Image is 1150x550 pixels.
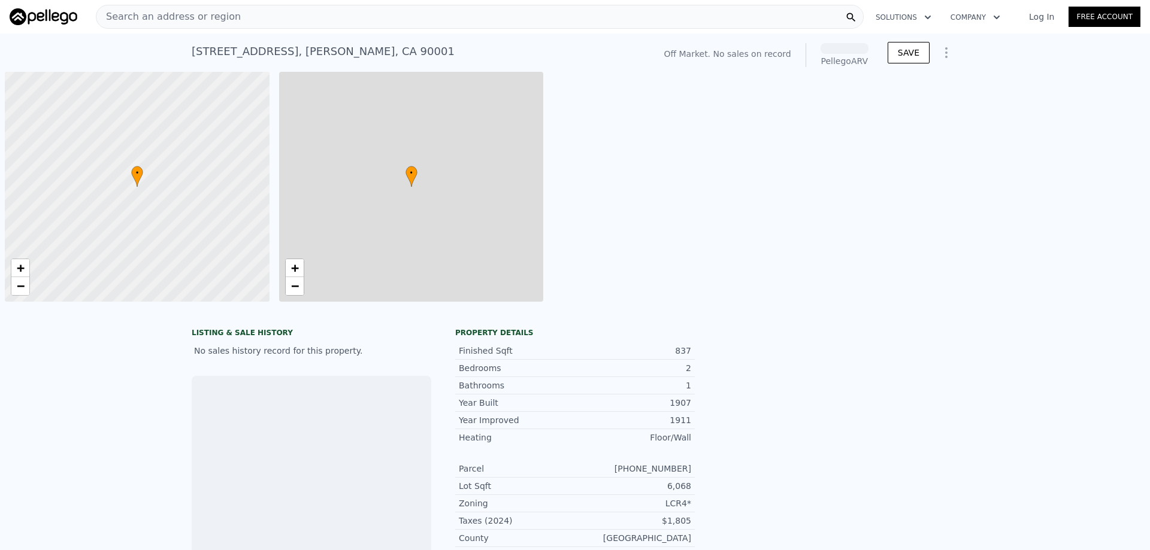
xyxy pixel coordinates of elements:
[575,497,691,509] div: LCR4*
[10,8,77,25] img: Pellego
[17,278,25,293] span: −
[934,41,958,65] button: Show Options
[575,432,691,443] div: Floor/Wall
[405,168,417,178] span: •
[405,166,417,187] div: •
[575,480,691,492] div: 6,068
[459,432,575,443] div: Heating
[459,480,575,492] div: Lot Sqft
[290,278,298,293] span: −
[459,515,575,527] div: Taxes (2024)
[459,463,575,475] div: Parcel
[575,532,691,544] div: [GEOGRAPHIC_DATA]
[575,463,691,475] div: [PHONE_NUMBER]
[664,48,791,60] div: Off Market. No sales on record
[866,7,941,28] button: Solutions
[192,340,431,361] div: No sales history record for this property.
[455,328,695,338] div: Property details
[96,10,241,24] span: Search an address or region
[192,43,455,60] div: [STREET_ADDRESS] , [PERSON_NAME] , CA 90001
[1069,7,1140,27] a: Free Account
[459,397,575,409] div: Year Built
[575,362,691,374] div: 2
[131,166,143,187] div: •
[575,397,691,409] div: 1907
[290,260,298,275] span: +
[575,345,691,357] div: 837
[888,42,930,63] button: SAVE
[459,345,575,357] div: Finished Sqft
[941,7,1010,28] button: Company
[11,259,29,277] a: Zoom in
[17,260,25,275] span: +
[192,328,431,340] div: LISTING & SALE HISTORY
[575,515,691,527] div: $1,805
[131,168,143,178] span: •
[459,532,575,544] div: County
[459,414,575,426] div: Year Improved
[1015,11,1069,23] a: Log In
[459,379,575,391] div: Bathrooms
[575,379,691,391] div: 1
[821,55,868,67] div: Pellego ARV
[459,497,575,509] div: Zoning
[286,277,304,295] a: Zoom out
[11,277,29,295] a: Zoom out
[575,414,691,426] div: 1911
[459,362,575,374] div: Bedrooms
[286,259,304,277] a: Zoom in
